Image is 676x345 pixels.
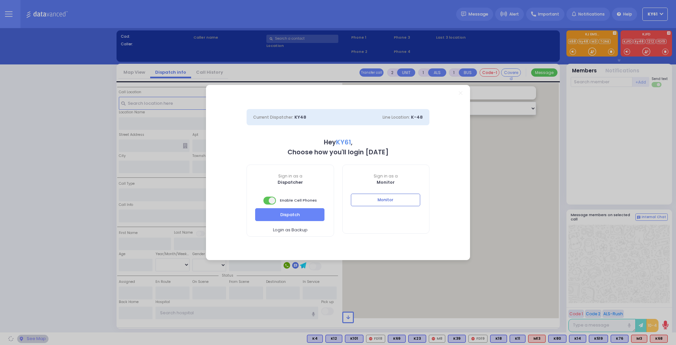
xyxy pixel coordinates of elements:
a: Close [459,91,462,95]
button: Dispatch [255,208,324,221]
span: KY61 [336,138,351,147]
span: Sign in as a [343,173,429,179]
span: Current Dispatcher: [253,114,293,120]
b: Dispatcher [278,179,303,185]
b: Monitor [377,179,395,185]
span: Enable Cell Phones [263,196,317,205]
b: Choose how you'll login [DATE] [287,148,389,157]
span: Sign in as a [247,173,334,179]
span: KY48 [294,114,306,120]
span: Line Location: [383,114,410,120]
span: K-48 [411,114,423,120]
b: Hey , [324,138,353,147]
span: Login as Backup [273,227,308,233]
button: Monitor [351,194,420,206]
